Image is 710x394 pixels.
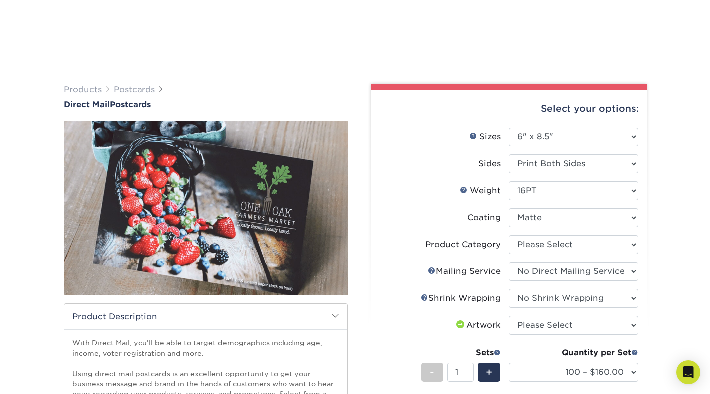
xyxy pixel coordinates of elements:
div: Artwork [454,319,501,331]
a: Products [64,85,102,94]
img: Direct Mail 01 [64,110,348,306]
div: Sets [421,347,501,359]
div: Sizes [469,131,501,143]
span: Direct Mail [64,100,110,109]
div: Quantity per Set [509,347,638,359]
a: Postcards [114,85,155,94]
h1: Postcards [64,100,348,109]
div: Select your options: [379,90,639,128]
div: Open Intercom Messenger [676,360,700,384]
div: Product Category [426,239,501,251]
div: Sides [478,158,501,170]
span: - [430,365,434,380]
span: + [486,365,492,380]
h2: Product Description [64,304,347,329]
div: Mailing Service [428,265,501,277]
div: Weight [460,185,501,197]
div: Shrink Wrapping [421,292,501,304]
div: Coating [467,212,501,224]
a: Direct MailPostcards [64,100,348,109]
